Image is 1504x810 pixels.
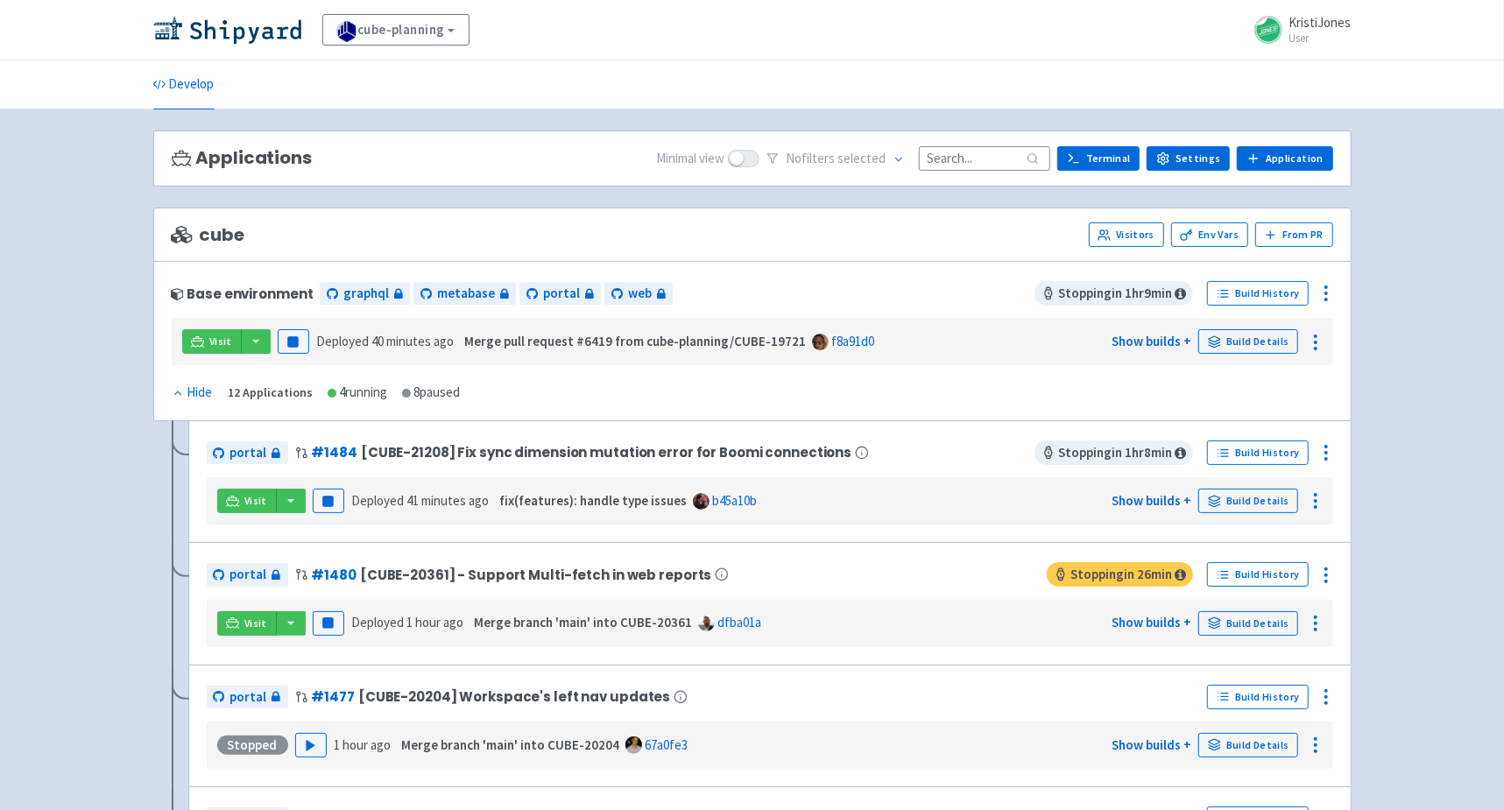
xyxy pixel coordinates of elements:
[831,333,874,349] a: f8a91d0
[207,563,288,587] a: portal
[1112,333,1191,349] a: Show builds +
[1147,146,1230,171] a: Settings
[230,565,267,585] span: portal
[207,441,288,465] a: portal
[406,614,463,630] time: 1 hour ago
[717,614,761,630] a: dfba01a
[1198,733,1298,757] a: Build Details
[402,383,461,403] div: 8 paused
[343,284,389,304] span: graphql
[786,149,886,169] span: No filter s
[656,149,724,169] span: Minimal view
[172,148,312,168] h3: Applications
[401,736,619,753] strong: Merge branch 'main' into CUBE-20204
[217,611,277,636] a: Visit
[1244,16,1352,44] a: KristiJones User
[1112,736,1191,753] a: Show builds +
[1289,32,1352,44] small: User
[312,566,357,584] a: #1480
[1034,281,1193,306] span: Stopping in 1 hr 9 min
[230,687,267,708] span: portal
[295,733,327,757] button: Play
[1089,222,1164,247] a: Visitors
[645,736,688,753] a: 67a0fe3
[316,333,454,349] span: Deployed
[1198,489,1298,513] a: Build Details
[209,335,232,349] span: Visit
[1207,562,1309,587] a: Build History
[1255,222,1333,247] button: From PR
[1112,492,1191,509] a: Show builds +
[351,614,463,630] span: Deployed
[499,492,687,509] strong: fix(features): handle type issues
[244,616,267,630] span: Visit
[182,329,242,354] a: Visit
[358,689,670,704] span: [CUBE-20204] Workspace's left nav updates
[320,282,410,306] a: graphql
[172,286,314,301] div: Base environment
[413,282,516,306] a: metabase
[207,686,288,709] a: portal
[712,492,757,509] a: b45a10b
[217,489,277,513] a: Visit
[322,14,470,46] a: cube-planning
[1207,440,1309,465] a: Build History
[312,443,357,461] a: #1484
[837,150,886,166] span: selected
[230,443,267,463] span: portal
[312,687,355,706] a: #1477
[360,567,712,582] span: [CUBE-20361] - Support Multi-fetch in web reports
[172,383,213,403] div: Hide
[153,60,215,109] a: Develop
[244,494,267,508] span: Visit
[1057,146,1140,171] a: Terminal
[328,383,388,403] div: 4 running
[437,284,495,304] span: metabase
[1289,14,1352,31] span: KristiJones
[229,383,314,403] div: 12 Applications
[172,225,244,245] span: cube
[351,492,489,509] span: Deployed
[217,736,288,755] div: Stopped
[919,146,1050,170] input: Search...
[1198,329,1298,354] a: Build Details
[604,282,673,306] a: web
[1237,146,1332,171] a: Application
[172,383,215,403] button: Hide
[406,492,489,509] time: 41 minutes ago
[474,614,692,630] strong: Merge branch 'main' into CUBE-20361
[1047,562,1193,587] span: Stopping in 26 min
[1198,611,1298,636] a: Build Details
[628,284,652,304] span: web
[519,282,601,306] a: portal
[464,333,806,349] strong: Merge pull request #6419 from cube-planning/CUBE-19721
[1171,222,1248,247] a: Env Vars
[313,489,344,513] button: Pause
[1207,685,1309,709] a: Build History
[371,333,454,349] time: 40 minutes ago
[278,329,309,354] button: Pause
[334,736,391,753] time: 1 hour ago
[361,445,851,460] span: [CUBE-21208] Fix sync dimension mutation error for Boomi connections
[1112,614,1191,630] a: Show builds +
[1034,440,1193,465] span: Stopping in 1 hr 8 min
[153,16,301,44] img: Shipyard logo
[313,611,344,636] button: Pause
[1207,281,1309,306] a: Build History
[543,284,580,304] span: portal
